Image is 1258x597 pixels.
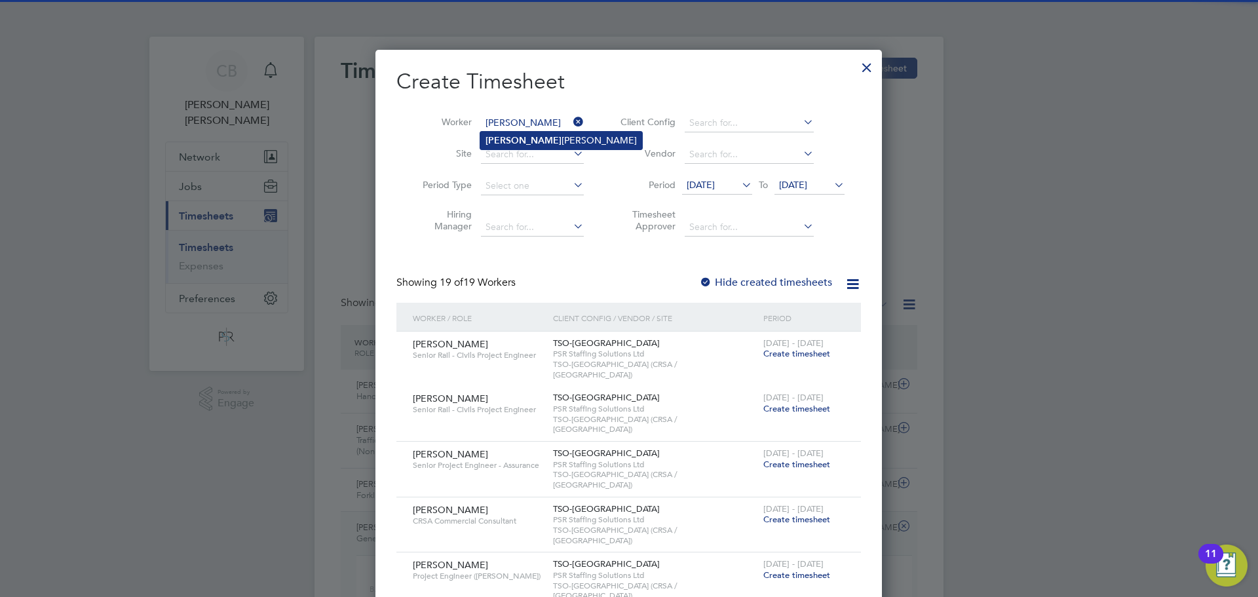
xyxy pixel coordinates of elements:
span: [DATE] - [DATE] [763,558,824,569]
span: PSR Staffing Solutions Ltd [553,459,757,470]
input: Search for... [481,145,584,164]
span: PSR Staffing Solutions Ltd [553,349,757,359]
label: Period [617,179,676,191]
span: TSO-[GEOGRAPHIC_DATA] (CRSA / [GEOGRAPHIC_DATA]) [553,525,757,545]
span: Senior Rail - Civils Project Engineer [413,404,543,415]
div: Worker / Role [410,303,550,333]
span: Create timesheet [763,569,830,581]
div: 11 [1205,554,1217,571]
span: TSO-[GEOGRAPHIC_DATA] (CRSA / [GEOGRAPHIC_DATA]) [553,469,757,490]
span: [DATE] - [DATE] [763,337,824,349]
span: [DATE] - [DATE] [763,503,824,514]
h2: Create Timesheet [396,68,861,96]
span: Create timesheet [763,514,830,525]
label: Worker [413,116,472,128]
li: [PERSON_NAME] [480,132,642,149]
span: [PERSON_NAME] [413,393,488,404]
span: TSO-[GEOGRAPHIC_DATA] [553,448,660,459]
label: Client Config [617,116,676,128]
button: Open Resource Center, 11 new notifications [1206,545,1248,587]
span: [DATE] [687,179,715,191]
span: TSO-[GEOGRAPHIC_DATA] (CRSA / [GEOGRAPHIC_DATA]) [553,359,757,379]
span: TSO-[GEOGRAPHIC_DATA] [553,558,660,569]
label: Period Type [413,179,472,191]
span: Project Engineer ([PERSON_NAME]) [413,571,543,581]
span: PSR Staffing Solutions Ltd [553,514,757,525]
input: Search for... [685,218,814,237]
label: Site [413,147,472,159]
span: CRSA Commercial Consultant [413,516,543,526]
span: [PERSON_NAME] [413,448,488,460]
span: To [755,176,772,193]
b: [PERSON_NAME] [486,135,562,146]
span: Senior Rail - Civils Project Engineer [413,350,543,360]
span: [PERSON_NAME] [413,559,488,571]
span: Senior Project Engineer - Assurance [413,460,543,471]
span: TSO-[GEOGRAPHIC_DATA] [553,392,660,403]
input: Search for... [685,145,814,164]
span: TSO-[GEOGRAPHIC_DATA] [553,337,660,349]
label: Vendor [617,147,676,159]
input: Select one [481,177,584,195]
span: PSR Staffing Solutions Ltd [553,570,757,581]
span: TSO-[GEOGRAPHIC_DATA] [553,503,660,514]
span: 19 of [440,276,463,289]
input: Search for... [481,114,584,132]
div: Period [760,303,848,333]
span: [PERSON_NAME] [413,504,488,516]
label: Hide created timesheets [699,276,832,289]
span: [DATE] - [DATE] [763,392,824,403]
span: Create timesheet [763,348,830,359]
span: TSO-[GEOGRAPHIC_DATA] (CRSA / [GEOGRAPHIC_DATA]) [553,414,757,434]
input: Search for... [481,218,584,237]
span: [DATE] [779,179,807,191]
span: 19 Workers [440,276,516,289]
span: Create timesheet [763,459,830,470]
input: Search for... [685,114,814,132]
div: Client Config / Vendor / Site [550,303,760,333]
span: PSR Staffing Solutions Ltd [553,404,757,414]
div: Showing [396,276,518,290]
label: Timesheet Approver [617,208,676,232]
label: Hiring Manager [413,208,472,232]
span: [PERSON_NAME] [413,338,488,350]
span: [DATE] - [DATE] [763,448,824,459]
span: Create timesheet [763,403,830,414]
